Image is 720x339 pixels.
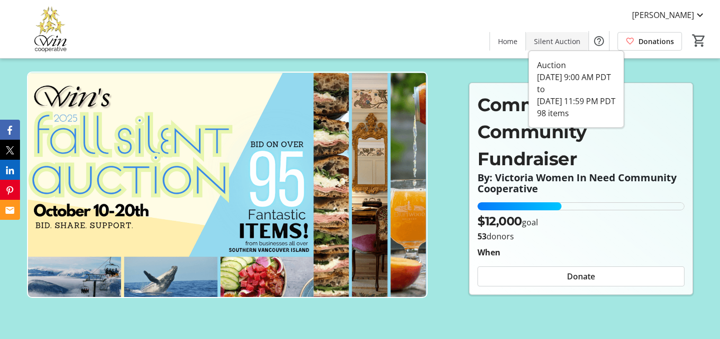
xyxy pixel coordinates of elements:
[477,230,684,242] p: donors
[534,36,580,47] span: Silent Auction
[6,4,95,54] img: Victoria Women In Need Community Cooperative's Logo
[27,72,428,297] img: Campaign CTA Media Photo
[624,7,714,23] button: [PERSON_NAME]
[537,83,615,95] div: to
[477,231,486,242] b: 53
[690,32,708,50] button: Cart
[537,59,615,71] div: Auction
[632,9,694,21] span: [PERSON_NAME]
[537,95,615,107] div: [DATE] 11:59 PM PDT
[617,32,682,51] a: Donations
[490,32,525,51] a: Home
[477,94,618,170] span: Community for Community Fundraiser
[638,36,674,47] span: Donations
[526,32,588,51] a: Silent Auction
[567,270,595,282] span: Donate
[477,266,684,286] button: Donate
[498,36,517,47] span: Home
[537,71,615,83] div: [DATE] 9:00 AM PDT
[537,107,615,119] div: 98 items
[477,172,684,194] p: By: Victoria Women In Need Community Cooperative
[589,31,609,51] button: Help
[477,214,522,228] span: $12,000
[477,212,538,230] p: goal
[477,246,500,258] div: When
[477,202,684,210] div: 40.425% of fundraising goal reached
